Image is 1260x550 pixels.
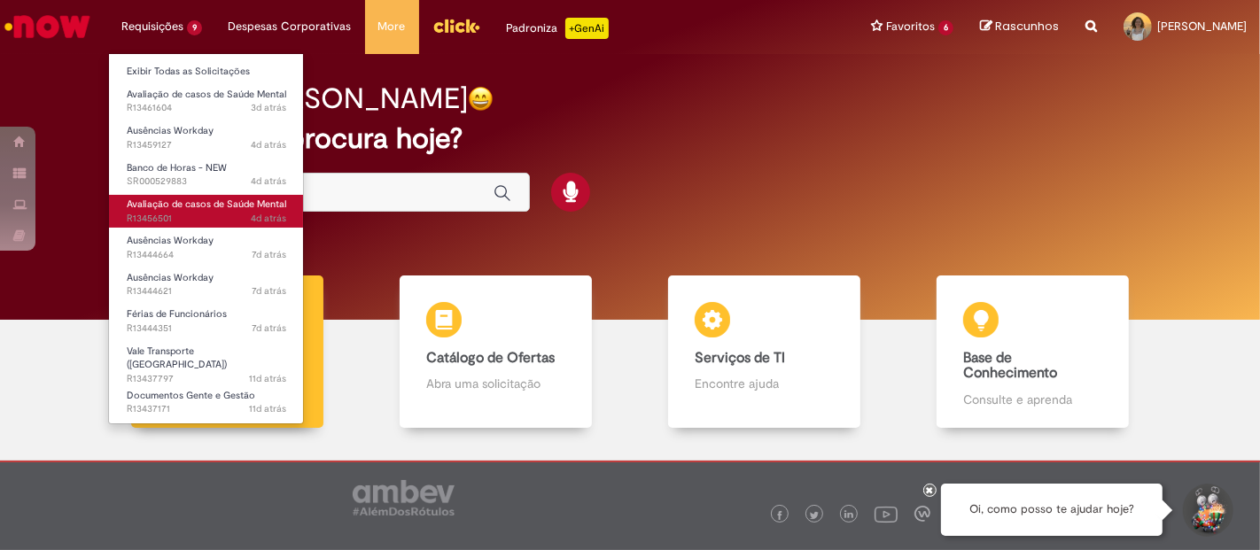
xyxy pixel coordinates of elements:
span: R13437797 [127,372,286,386]
span: R13444351 [127,321,286,336]
p: Encontre ajuda [695,375,834,392]
a: Aberto R13456501 : Avaliação de casos de Saúde Mental [109,195,304,228]
img: logo_footer_ambev_rotulo_gray.png [353,480,455,515]
b: Serviços de TI [695,349,785,367]
span: More [378,18,406,35]
span: Despesas Corporativas [229,18,352,35]
span: Rascunhos [995,18,1059,35]
span: 6 [938,20,953,35]
a: Aberto R13437797 : Vale Transporte (VT) [109,342,304,380]
img: logo_footer_facebook.png [775,511,784,520]
time: 28/08/2025 16:25:06 [251,138,286,151]
img: logo_footer_twitter.png [810,511,819,520]
a: Exibir Todas as Solicitações [109,62,304,81]
time: 28/08/2025 10:07:11 [251,212,286,225]
a: Aberto R13444351 : Férias de Funcionários [109,305,304,337]
div: Padroniza [507,18,609,39]
time: 21/08/2025 17:29:35 [249,372,286,385]
span: 11d atrás [249,372,286,385]
span: Vale Transporte ([GEOGRAPHIC_DATA]) [127,345,227,372]
span: 7d atrás [252,248,286,261]
ul: Requisições [108,53,304,424]
a: Aberto R13461604 : Avaliação de casos de Saúde Mental [109,85,304,118]
p: Abra uma solicitação [426,375,565,392]
span: 4d atrás [251,212,286,225]
time: 25/08/2025 14:38:33 [252,248,286,261]
span: 11d atrás [249,402,286,415]
span: Ausências Workday [127,271,214,284]
span: Documentos Gente e Gestão [127,389,255,402]
time: 28/08/2025 16:05:24 [251,174,286,188]
a: Tirar dúvidas Tirar dúvidas com Lupi Assist e Gen Ai [93,275,362,429]
span: 9 [187,20,202,35]
img: click_logo_yellow_360x200.png [432,12,480,39]
span: 7d atrás [252,284,286,298]
span: Requisições [121,18,183,35]
span: SR000529883 [127,174,286,189]
span: R13437171 [127,402,286,416]
span: 7d atrás [252,321,286,335]
img: logo_footer_workplace.png [914,506,930,522]
time: 29/08/2025 10:45:27 [251,101,286,114]
a: Aberto R13444664 : Ausências Workday [109,231,304,264]
span: Avaliação de casos de Saúde Mental [127,88,286,101]
a: Catálogo de Ofertas Abra uma solicitação [362,275,630,429]
a: Aberto R13437171 : Documentos Gente e Gestão [109,386,304,419]
span: [PERSON_NAME] [1157,19,1247,34]
p: Consulte e aprenda [963,391,1102,408]
h2: O que você procura hoje? [128,123,1132,154]
img: logo_footer_youtube.png [875,502,898,525]
span: 4d atrás [251,138,286,151]
span: R13456501 [127,212,286,226]
p: +GenAi [565,18,609,39]
span: Banco de Horas - NEW [127,161,227,174]
time: 25/08/2025 13:48:54 [252,321,286,335]
a: Aberto SR000529883 : Banco de Horas - NEW [109,159,304,191]
time: 21/08/2025 15:53:38 [249,402,286,415]
a: Aberto R13444621 : Ausências Workday [109,268,304,301]
span: R13461604 [127,101,286,115]
span: R13459127 [127,138,286,152]
span: 3d atrás [251,101,286,114]
a: Rascunhos [980,19,1059,35]
time: 25/08/2025 14:32:52 [252,284,286,298]
b: Base de Conhecimento [963,349,1057,383]
span: Avaliação de casos de Saúde Mental [127,198,286,211]
a: Aberto R13459127 : Ausências Workday [109,121,304,154]
span: 4d atrás [251,174,286,188]
div: Oi, como posso te ajudar hoje? [941,484,1163,536]
a: Serviços de TI Encontre ajuda [630,275,898,429]
b: Catálogo de Ofertas [426,349,555,367]
span: Ausências Workday [127,124,214,137]
button: Iniciar Conversa de Suporte [1180,484,1233,537]
img: happy-face.png [468,86,494,112]
span: Férias de Funcionários [127,307,227,321]
span: Favoritos [886,18,935,35]
img: ServiceNow [2,9,93,44]
a: Base de Conhecimento Consulte e aprenda [898,275,1167,429]
span: R13444621 [127,284,286,298]
span: Ausências Workday [127,234,214,247]
span: R13444664 [127,248,286,262]
img: logo_footer_linkedin.png [844,510,853,521]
